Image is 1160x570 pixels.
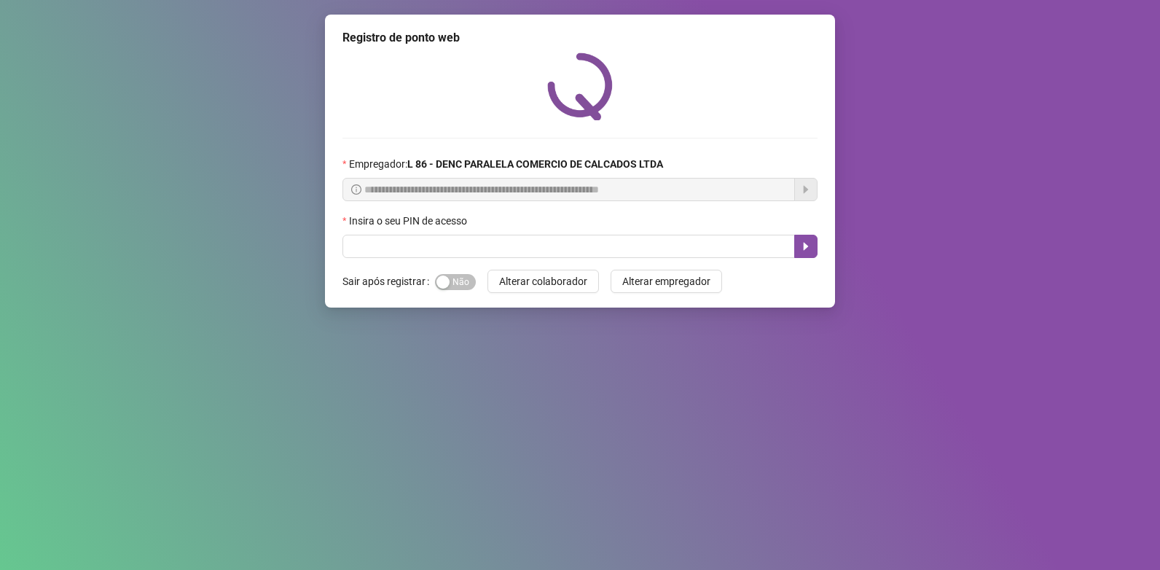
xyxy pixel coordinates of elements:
[800,241,812,252] span: caret-right
[487,270,599,293] button: Alterar colaborador
[349,156,663,172] span: Empregador :
[622,273,710,289] span: Alterar empregador
[407,158,663,170] strong: L 86 - DENC PARALELA COMERCIO DE CALCADOS LTDA
[351,184,361,195] span: info-circle
[611,270,722,293] button: Alterar empregador
[342,29,818,47] div: Registro de ponto web
[499,273,587,289] span: Alterar colaborador
[547,52,613,120] img: QRPoint
[342,270,435,293] label: Sair após registrar
[342,213,477,229] label: Insira o seu PIN de acesso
